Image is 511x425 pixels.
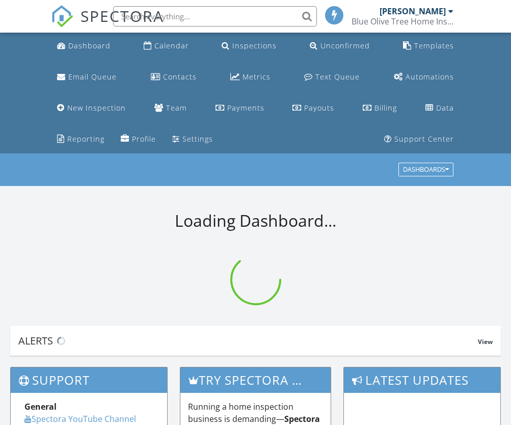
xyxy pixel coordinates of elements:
[11,367,167,392] h3: Support
[51,14,164,35] a: SPECTORA
[288,99,338,118] a: Payouts
[320,41,370,50] div: Unconfirmed
[67,103,126,113] div: New Inspection
[117,130,160,149] a: Company Profile
[24,401,57,412] strong: General
[68,41,111,50] div: Dashboard
[168,130,217,149] a: Settings
[436,103,454,113] div: Data
[180,367,331,392] h3: Try spectora advanced [DATE]
[140,37,193,56] a: Calendar
[421,99,458,118] a: Data
[374,103,397,113] div: Billing
[53,37,115,56] a: Dashboard
[380,130,458,149] a: Support Center
[304,103,334,113] div: Payouts
[80,5,164,26] span: SPECTORA
[398,163,453,177] button: Dashboards
[380,6,446,16] div: [PERSON_NAME]
[315,72,360,82] div: Text Queue
[166,103,187,113] div: Team
[359,99,401,118] a: Billing
[132,134,156,144] div: Profile
[399,37,458,56] a: Templates
[226,68,275,87] a: Metrics
[352,16,453,26] div: Blue Olive Tree Home Inspections LLC
[232,41,277,50] div: Inspections
[67,134,104,144] div: Reporting
[182,134,213,144] div: Settings
[113,6,317,26] input: Search everything...
[211,99,268,118] a: Payments
[414,41,454,50] div: Templates
[344,367,500,392] h3: Latest Updates
[478,337,493,346] span: View
[24,413,136,424] a: Spectora YouTube Channel
[390,68,458,87] a: Automations (Basic)
[403,166,449,173] div: Dashboards
[147,68,201,87] a: Contacts
[51,5,73,28] img: The Best Home Inspection Software - Spectora
[227,103,264,113] div: Payments
[243,72,271,82] div: Metrics
[306,37,374,56] a: Unconfirmed
[406,72,454,82] div: Automations
[154,41,189,50] div: Calendar
[53,99,130,118] a: New Inspection
[68,72,117,82] div: Email Queue
[218,37,281,56] a: Inspections
[394,134,454,144] div: Support Center
[53,130,109,149] a: Reporting
[53,68,121,87] a: Email Queue
[163,72,197,82] div: Contacts
[150,99,191,118] a: Team
[18,334,478,348] div: Alerts
[300,68,364,87] a: Text Queue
